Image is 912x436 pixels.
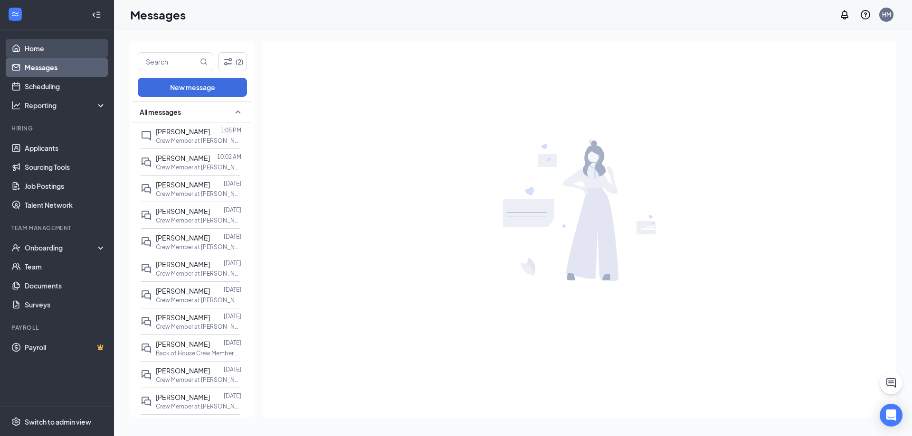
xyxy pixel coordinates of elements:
[860,9,871,20] svg: QuestionInfo
[25,101,106,110] div: Reporting
[224,232,241,241] p: [DATE]
[25,257,106,276] a: Team
[11,101,21,110] svg: Analysis
[138,53,198,71] input: Search
[141,157,152,168] svg: DoubleChat
[141,236,152,248] svg: DoubleChat
[156,287,210,295] span: [PERSON_NAME]
[141,210,152,221] svg: DoubleChat
[885,377,897,389] svg: ChatActive
[156,393,210,401] span: [PERSON_NAME]
[25,77,106,96] a: Scheduling
[156,190,241,198] p: Crew Member at [PERSON_NAME]
[130,7,186,23] h1: Messages
[156,402,241,410] p: Crew Member at [PERSON_NAME]
[25,195,106,214] a: Talent Network
[92,10,101,19] svg: Collapse
[25,417,91,427] div: Switch to admin view
[25,139,106,158] a: Applicants
[217,153,241,161] p: 10:02 AM
[880,404,902,427] div: Open Intercom Messenger
[156,180,210,189] span: [PERSON_NAME]
[141,369,152,380] svg: DoubleChat
[10,9,20,19] svg: WorkstreamLogo
[224,339,241,347] p: [DATE]
[156,154,210,162] span: [PERSON_NAME]
[25,276,106,295] a: Documents
[25,295,106,314] a: Surveys
[156,366,210,375] span: [PERSON_NAME]
[11,243,21,252] svg: UserCheck
[156,127,210,136] span: [PERSON_NAME]
[11,124,104,132] div: Hiring
[218,52,247,71] button: Filter (2)
[224,312,241,320] p: [DATE]
[224,286,241,294] p: [DATE]
[11,324,104,332] div: Payroll
[220,126,241,134] p: 1:05 PM
[156,207,210,215] span: [PERSON_NAME]
[224,392,241,400] p: [DATE]
[25,158,106,176] a: Sourcing Tools
[141,396,152,407] svg: DoubleChat
[224,365,241,373] p: [DATE]
[141,316,152,327] svg: DoubleChat
[140,107,181,117] span: All messages
[156,163,241,171] p: Crew Member at [PERSON_NAME]
[200,58,208,65] svg: MagnifyingGlass
[156,216,241,224] p: Crew Member at [PERSON_NAME]
[141,263,152,274] svg: DoubleChat
[156,269,241,278] p: Crew Member at [PERSON_NAME]
[156,313,210,322] span: [PERSON_NAME]
[839,9,850,20] svg: Notifications
[156,260,210,269] span: [PERSON_NAME]
[156,376,241,384] p: Crew Member at [PERSON_NAME]
[156,323,241,331] p: Crew Member at [PERSON_NAME]
[25,243,98,252] div: Onboarding
[141,130,152,141] svg: ChatInactive
[25,338,106,357] a: PayrollCrown
[156,340,210,348] span: [PERSON_NAME]
[141,183,152,195] svg: DoubleChat
[25,39,106,58] a: Home
[224,259,241,267] p: [DATE]
[156,296,241,304] p: Crew Member at [PERSON_NAME]
[11,224,104,232] div: Team Management
[882,10,891,19] div: HM
[141,343,152,354] svg: DoubleChat
[141,289,152,301] svg: DoubleChat
[156,243,241,251] p: Crew Member at [PERSON_NAME]
[25,176,106,195] a: Job Postings
[222,56,234,67] svg: Filter
[11,417,21,427] svg: Settings
[880,371,902,394] button: ChatActive
[138,78,247,97] button: New message
[156,349,241,357] p: Back of House Crew Member at [PERSON_NAME]
[156,137,241,145] p: Crew Member at [PERSON_NAME]
[232,106,244,118] svg: SmallChevronUp
[156,233,210,242] span: [PERSON_NAME]
[25,58,106,77] a: Messages
[224,206,241,214] p: [DATE]
[224,179,241,187] p: [DATE]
